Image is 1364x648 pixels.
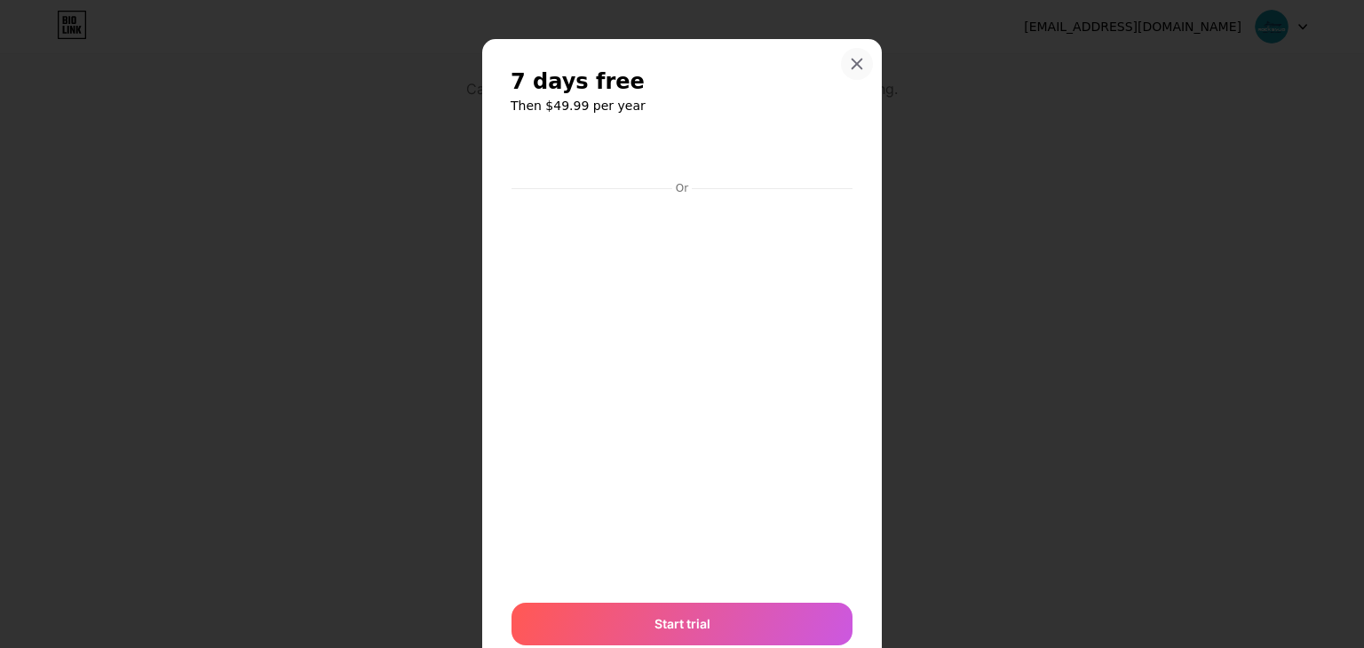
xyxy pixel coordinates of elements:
[654,614,710,633] span: Start trial
[511,97,853,115] h6: Then $49.99 per year
[672,181,692,195] div: Or
[511,133,852,176] iframe: Secure payment button frame
[508,197,856,585] iframe: Secure payment input frame
[511,67,645,96] span: 7 days free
